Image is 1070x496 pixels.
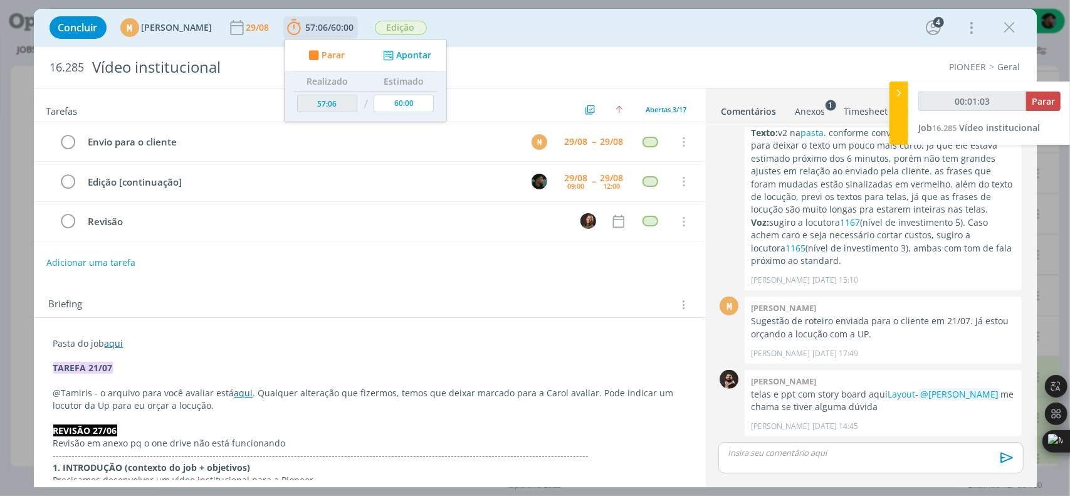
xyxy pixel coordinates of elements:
[933,17,944,28] div: 4
[142,23,212,32] span: [PERSON_NAME]
[53,425,117,436] strong: REVISÃO 27/06
[120,18,139,37] div: M
[932,122,957,134] span: 16.285
[1032,95,1055,107] span: Parar
[812,421,858,432] span: [DATE] 14:45
[604,182,621,189] div: 12:00
[601,137,624,146] div: 29/08
[332,21,354,33] span: 60:00
[721,100,777,118] a: Comentários
[959,122,1040,134] span: Vídeo institucional
[53,387,686,412] p: @Tamiris - o arquivo para você avaliar está . Qualquer alteração que fizermos, temos que deixar m...
[840,216,860,228] a: 1167
[105,337,123,349] a: aqui
[305,49,345,62] button: Parar
[530,172,549,191] button: K
[888,388,915,400] a: Layout
[83,134,520,150] div: Envio para o cliente
[53,337,686,350] p: Pasta do job
[374,20,427,36] button: Edição
[328,21,332,33] span: /
[87,52,611,83] div: Vídeo institucional
[751,302,816,314] b: [PERSON_NAME]
[579,212,598,231] button: J
[950,61,987,73] a: PIONEER
[306,21,328,33] span: 57:06
[321,51,344,60] span: Parar
[592,177,596,186] span: --
[530,132,549,151] button: M
[920,388,999,400] span: @[PERSON_NAME]
[246,23,272,32] div: 29/08
[812,348,858,359] span: [DATE] 17:49
[53,474,686,487] p: Precisamos desenvolver um vídeo institucional para a Pioneer.
[751,315,1015,340] p: Sugestão de roteiro enviada para o cliente em 21/07. Já estou orçando a locução com a UP.
[720,297,738,315] div: M
[83,214,569,230] div: Revisão
[998,61,1020,73] a: Geral
[83,174,520,190] div: Edição [continuação]
[49,297,83,313] span: Briefing
[284,18,357,38] button: 57:06/60:00
[918,122,1040,134] a: Job16.285Vídeo institucional
[46,102,78,117] span: Tarefas
[50,61,85,75] span: 16.285
[923,18,943,38] button: 4
[50,16,107,39] button: Concluir
[53,450,686,462] p: -------------------------------------------------------------------------------------------------...
[120,18,212,37] button: M[PERSON_NAME]
[720,370,738,389] img: D
[46,251,136,274] button: Adicionar uma tarefa
[294,71,360,92] th: Realizado
[751,348,810,359] p: [PERSON_NAME]
[53,362,113,374] strong: TAREFA 21/07
[592,137,596,146] span: --
[844,100,889,118] a: Timesheet
[751,275,810,286] p: [PERSON_NAME]
[812,275,858,286] span: [DATE] 15:10
[1026,92,1061,111] button: Parar
[53,437,686,450] p: Revisão em anexo pq o one drive não está funcionando
[375,21,427,35] span: Edição
[58,23,98,33] span: Concluir
[565,137,588,146] div: 29/08
[751,127,1015,216] p: v2 na . conforme conversamos, fiz alguns ajustes para deixar o texto um pouco mais curto, já que ...
[568,182,585,189] div: 09:00
[565,174,588,182] div: 29/08
[800,127,824,139] a: pasta
[379,49,431,62] button: Apontar
[751,376,816,387] b: [PERSON_NAME]
[751,127,778,139] strong: Texto:
[751,216,1015,268] p: sugiro a locutora (nível de investimento 5). Caso achem caro e seja necessário cortar custos, sug...
[601,174,624,182] div: 29/08
[360,92,370,117] td: /
[53,462,251,473] strong: 1. INTRODUÇÃO (contexto do job + objetivos)
[646,105,687,114] span: Abertas 3/17
[826,100,836,110] sup: 1
[795,105,826,118] div: Anexos
[616,106,623,113] img: arrow-up.svg
[370,71,437,92] th: Estimado
[751,421,810,432] p: [PERSON_NAME]
[751,388,1015,414] p: telas e ppt com story board aqui - me chama se tiver alguma dúvida
[580,213,596,229] img: J
[234,387,253,399] a: aqui
[785,242,805,254] a: 1165
[751,216,769,228] strong: Voz:
[532,174,547,189] img: K
[532,134,547,150] div: M
[284,39,447,122] ul: 57:06/60:00
[34,9,1037,487] div: dialog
